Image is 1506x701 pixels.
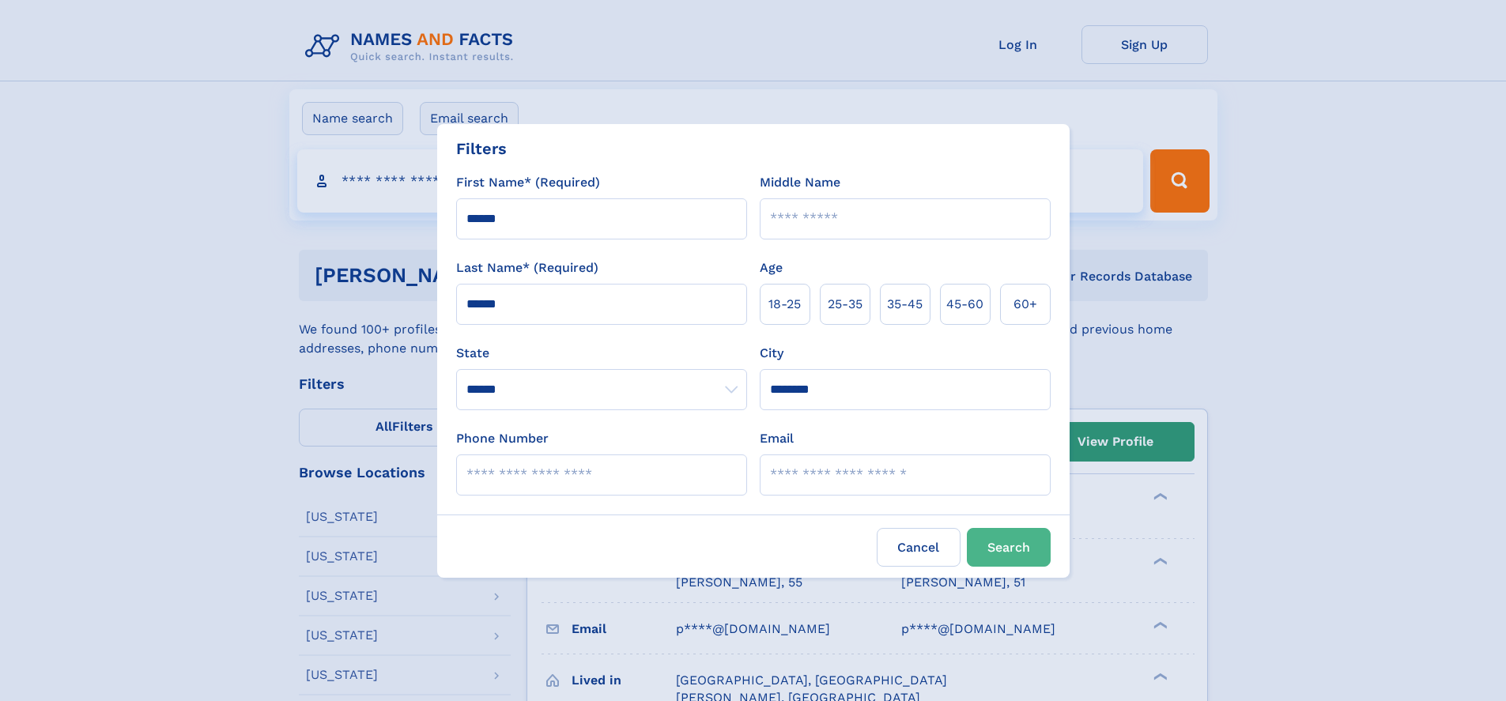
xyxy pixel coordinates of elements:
label: Middle Name [760,173,840,192]
label: State [456,344,747,363]
div: Filters [456,137,507,160]
span: 45‑60 [946,295,983,314]
span: 25‑35 [828,295,862,314]
label: Last Name* (Required) [456,258,598,277]
label: City [760,344,783,363]
span: 18‑25 [768,295,801,314]
label: Cancel [877,528,961,567]
span: 60+ [1013,295,1037,314]
label: Age [760,258,783,277]
button: Search [967,528,1051,567]
span: 35‑45 [887,295,923,314]
label: Phone Number [456,429,549,448]
label: First Name* (Required) [456,173,600,192]
label: Email [760,429,794,448]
